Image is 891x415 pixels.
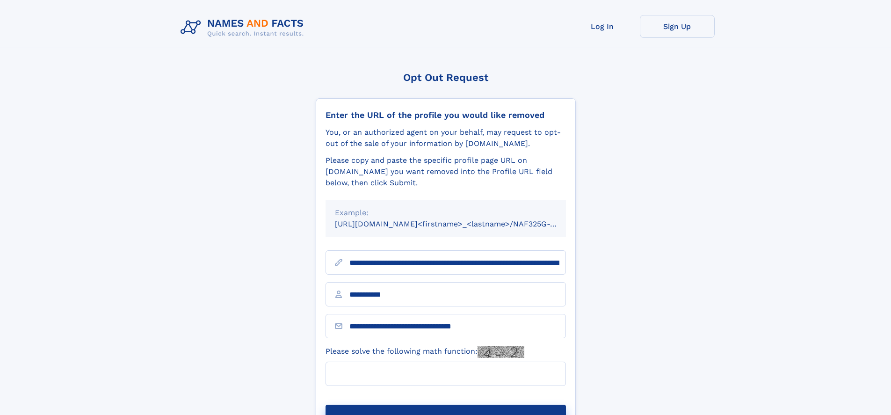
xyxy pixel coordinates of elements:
[177,15,311,40] img: Logo Names and Facts
[326,155,566,189] div: Please copy and paste the specific profile page URL on [DOMAIN_NAME] you want removed into the Pr...
[316,72,576,83] div: Opt Out Request
[335,207,557,218] div: Example:
[326,346,524,358] label: Please solve the following math function:
[565,15,640,38] a: Log In
[326,110,566,120] div: Enter the URL of the profile you would like removed
[640,15,715,38] a: Sign Up
[326,127,566,149] div: You, or an authorized agent on your behalf, may request to opt-out of the sale of your informatio...
[335,219,584,228] small: [URL][DOMAIN_NAME]<firstname>_<lastname>/NAF325G-xxxxxxxx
